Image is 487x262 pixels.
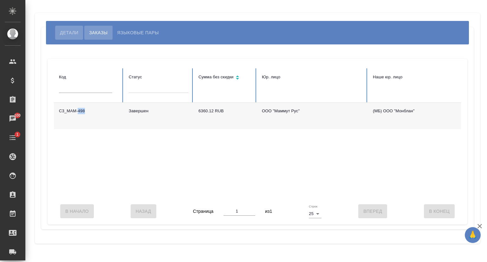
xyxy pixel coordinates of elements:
[193,207,214,215] span: Страница
[59,73,119,81] div: Код
[467,228,478,242] span: 🙏
[2,130,24,146] a: 1
[265,207,272,215] span: из 1
[60,29,78,36] span: Детали
[309,205,317,208] label: Строк
[10,112,25,119] span: 100
[117,29,159,36] span: Языковые пары
[54,103,124,129] td: C3_MAM-498
[129,73,188,81] div: Статус
[12,131,22,138] span: 1
[124,103,193,129] td: Завершен
[309,209,321,218] div: 25
[465,227,481,243] button: 🙏
[368,103,479,129] td: (МБ) ООО "Монблан"
[257,103,368,129] td: ООО "Маммут Рус"
[198,73,252,82] div: Сортировка
[373,73,474,81] div: Наше юр. лицо
[2,111,24,127] a: 100
[89,29,107,36] span: Заказы
[193,103,257,129] td: 6360.12 RUB
[262,73,363,81] div: Юр. лицо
